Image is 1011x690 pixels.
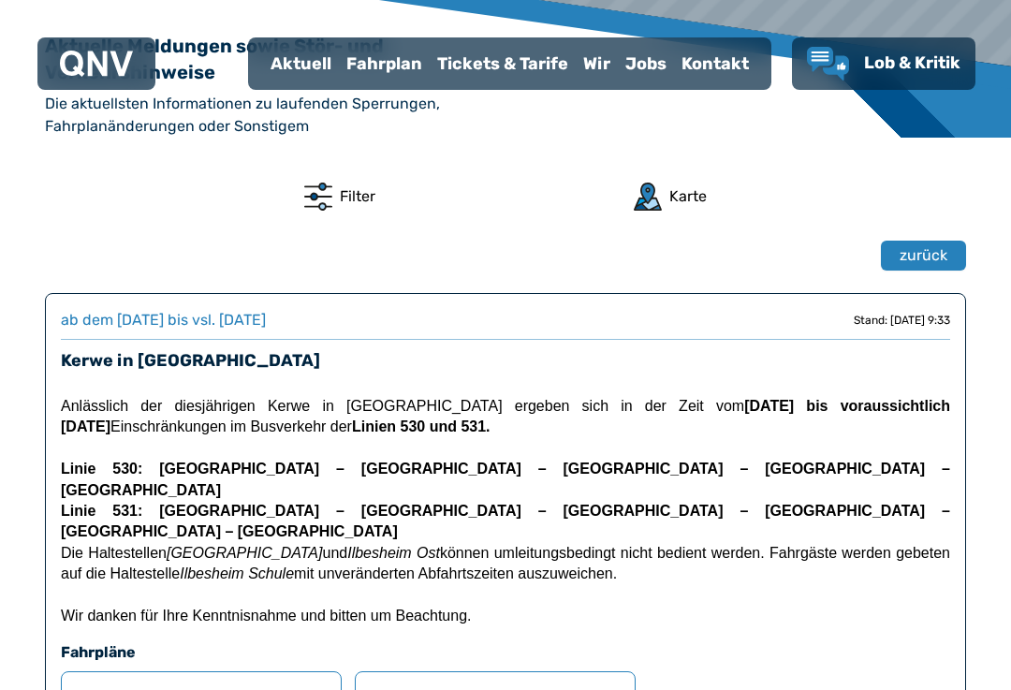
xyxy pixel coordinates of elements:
a: Wir [576,39,618,88]
em: Schule [248,565,294,581]
div: Karte [669,185,707,208]
span: Wir danken für Ihre Kenntnisnahme und bitten um Beachtung. [61,608,471,624]
h2: Die aktuellsten Informationen zu laufenden Sperrungen, Fahrplanänderungen oder Sonstigem [45,93,560,138]
a: Kontakt [674,39,756,88]
span: Linie 531: [GEOGRAPHIC_DATA] – [GEOGRAPHIC_DATA] – [GEOGRAPHIC_DATA] – [GEOGRAPHIC_DATA] – [GEOGR... [61,503,950,539]
span: Anlässlich der diesjährigen Kerwe in [GEOGRAPHIC_DATA] ergeben sich in der Zeit vom Einschränkung... [61,398,950,434]
a: Tickets & Tarife [430,39,576,88]
h3: Kerwe in [GEOGRAPHIC_DATA] [61,347,950,374]
button: Karte anzeigen [634,183,707,211]
strong: Linien 530 und 531. [352,418,491,434]
a: QNV Logo [60,45,133,82]
div: Stand: [DATE] 9:33 [854,313,950,328]
h1: Aktuelle Meldungen sowie Stör- und Verkehrshinweise [45,33,419,85]
span: Die Haltestellen können umleitungsbedingt nicht bedient werden. Fahrgäste werden gebeten auf die ... [61,545,950,581]
a: Aktuell [263,39,339,88]
button: zurück [881,241,966,271]
a: Jobs [618,39,674,88]
h4: Fahrpläne [61,641,950,664]
div: ab dem [DATE] bis vsl. [DATE] [61,309,266,331]
div: Filter [340,185,375,208]
span: Lob & Kritik [864,52,960,73]
span: Linie 530: [GEOGRAPHIC_DATA] – [GEOGRAPHIC_DATA] – [GEOGRAPHIC_DATA] – [GEOGRAPHIC_DATA] – [GEOGR... [61,461,950,497]
span: und [322,545,347,561]
a: Lob & Kritik [807,47,960,81]
a: Fahrplan [339,39,430,88]
button: Filter-Dialog öffnen [304,183,375,211]
img: QNV Logo [60,51,133,77]
em: [GEOGRAPHIC_DATA] [167,545,323,561]
em: Ilbesheim [180,565,243,581]
span: zurück [900,244,947,267]
em: Ilbesheim Ost [347,545,440,561]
